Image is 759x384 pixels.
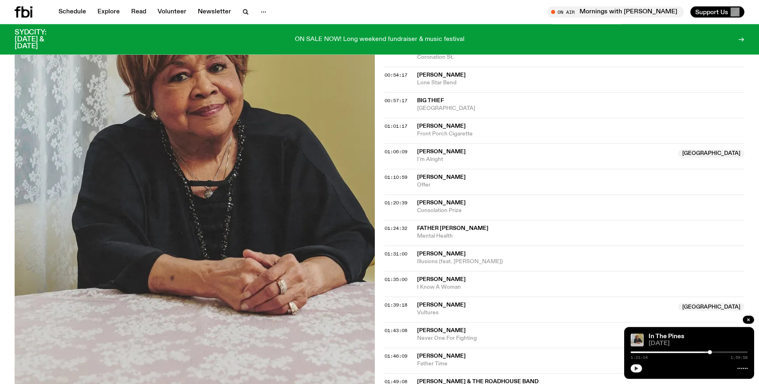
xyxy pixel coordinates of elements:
[54,6,91,18] a: Schedule
[417,156,674,163] span: I'm Alright
[690,6,744,18] button: Support Us
[385,201,407,205] button: 01:20:39
[649,341,748,347] span: [DATE]
[153,6,191,18] a: Volunteer
[417,335,745,342] span: Never One For Fighting
[417,277,466,282] span: [PERSON_NAME]
[385,225,407,232] span: 01:24:32
[417,328,466,333] span: [PERSON_NAME]
[385,277,407,282] button: 01:35:00
[417,98,444,103] span: Big Thief
[417,258,745,266] span: Illusions (feat. [PERSON_NAME])
[15,29,67,50] h3: SYDCITY: [DATE] & [DATE]
[93,6,125,18] a: Explore
[385,251,407,257] span: 01:31:00
[385,99,407,103] button: 00:57:17
[417,353,466,359] span: [PERSON_NAME]
[417,54,745,61] span: Coronation St.
[385,200,407,206] span: 01:20:39
[385,72,407,78] span: 00:54:17
[417,79,745,87] span: Lone Star Bend
[385,150,407,154] button: 01:06:09
[417,181,745,189] span: Offer
[695,9,728,16] span: Support Us
[417,232,745,240] span: Mental Health
[417,123,466,129] span: [PERSON_NAME]
[385,276,407,283] span: 01:35:00
[193,6,236,18] a: Newsletter
[417,207,745,215] span: Consolation Prize
[385,302,407,308] span: 01:39:18
[385,354,407,358] button: 01:46:09
[385,328,407,333] button: 01:43:08
[385,252,407,256] button: 01:31:00
[295,36,465,43] p: ON SALE NOW! Long weekend fundraiser & music festival
[385,353,407,359] span: 01:46:09
[417,309,674,317] span: Vultures
[385,327,407,334] span: 01:43:08
[385,97,407,104] span: 00:57:17
[417,72,466,78] span: [PERSON_NAME]
[547,6,684,18] button: On AirMornings with [PERSON_NAME]
[678,150,744,158] span: [GEOGRAPHIC_DATA]
[417,174,466,180] span: [PERSON_NAME]
[417,225,489,231] span: Father [PERSON_NAME]
[417,251,466,257] span: [PERSON_NAME]
[385,124,407,129] button: 01:01:17
[649,333,684,340] a: In The Pines
[385,148,407,155] span: 01:06:09
[385,226,407,231] button: 01:24:32
[631,356,648,360] span: 1:21:14
[417,302,466,308] span: [PERSON_NAME]
[126,6,151,18] a: Read
[417,283,745,291] span: I Know A Woman
[417,105,745,112] span: [GEOGRAPHIC_DATA]
[385,73,407,77] button: 00:54:17
[385,174,407,180] span: 01:10:59
[678,303,744,311] span: [GEOGRAPHIC_DATA]
[417,149,466,154] span: [PERSON_NAME]
[731,356,748,360] span: 1:59:58
[385,303,407,307] button: 01:39:18
[385,123,407,129] span: 01:01:17
[417,130,745,138] span: Front Porch Cigarette
[417,200,466,206] span: [PERSON_NAME]
[417,360,745,368] span: Father Time
[385,380,407,384] button: 01:49:08
[385,175,407,180] button: 01:10:59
